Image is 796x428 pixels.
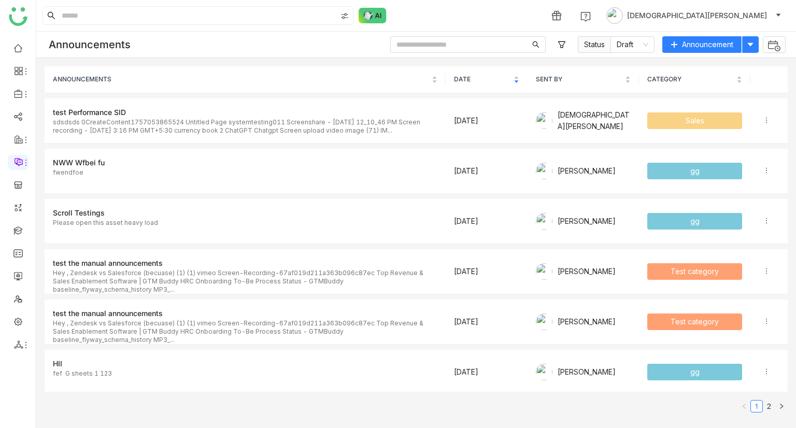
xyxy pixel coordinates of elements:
td: [DATE] [446,98,528,144]
div: [PERSON_NAME] [558,266,616,277]
div: NWW Wfbei fu [53,157,437,168]
button: Previous Page [738,400,750,412]
img: logo [9,7,27,26]
img: 684a9b22de261c4b36a3d00f [536,313,552,330]
div: gg [690,165,700,177]
div: test the manual announcements [53,258,437,269]
div: Announcements [49,38,131,51]
button: Next Page [775,400,788,412]
div: [PERSON_NAME] [558,366,616,378]
td: [DATE] [446,149,528,194]
div: test the manual announcements [53,308,437,319]
div: HII [53,358,437,369]
td: [DATE] [446,249,528,294]
div: Test category [671,266,719,277]
div: [PERSON_NAME] [558,216,616,227]
img: 684a9ad2de261c4b36a3cd74 [536,213,552,230]
div: gg [690,216,700,227]
div: [PERSON_NAME] [558,316,616,327]
div: fef G sheets 1 123 [53,369,112,386]
img: avatar [606,7,623,24]
div: Scroll Testings [53,207,437,219]
a: 2 [763,401,775,412]
div: Sales [686,115,704,126]
td: [DATE] [446,199,528,244]
img: 684a9b06de261c4b36a3cf65 [536,112,552,129]
nz-select-item: Draft [617,37,648,52]
span: Announcement [682,39,733,50]
li: 2 [763,400,775,412]
button: [DEMOGRAPHIC_DATA][PERSON_NAME] [604,7,784,24]
span: [DEMOGRAPHIC_DATA][PERSON_NAME] [627,10,767,21]
div: test Performance SID [53,107,437,118]
td: [DATE] [446,299,528,345]
div: Test category [671,316,719,327]
img: search-type.svg [340,12,349,20]
li: 1 [750,400,763,412]
div: gg [690,366,700,378]
div: fwendfoe [53,168,83,185]
div: [PERSON_NAME] [558,165,616,177]
div: sdsdsds 0CreateContent1757053865524 Untitled Page systemtesting011 Screenshare - [DATE] 12_10_46 ... [53,118,437,135]
img: help.svg [580,11,591,22]
a: 1 [751,401,762,412]
span: Status [578,36,610,53]
div: Please open this asset heavy load [53,219,158,235]
img: 684a9b6bde261c4b36a3d2e3 [536,163,552,179]
td: [DATE] [446,350,528,395]
div: [DEMOGRAPHIC_DATA][PERSON_NAME] [558,109,631,132]
img: 684a9b6bde261c4b36a3d2e3 [536,364,552,380]
img: 684a9b22de261c4b36a3d00f [536,263,552,280]
button: Announcement [662,36,742,53]
div: Hey , Zendesk vs Salesforce (becuase) (1) (1) vimeo Screen-Recording-67af019d211a363b096c87ec Top... [53,319,437,336]
div: Hey , Zendesk vs Salesforce (becuase) (1) (1) vimeo Screen-Recording-67af019d211a363b096c87ec Top... [53,269,437,286]
img: automated_announcement.svg [767,39,781,52]
img: ask-buddy-normal.svg [359,8,387,23]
